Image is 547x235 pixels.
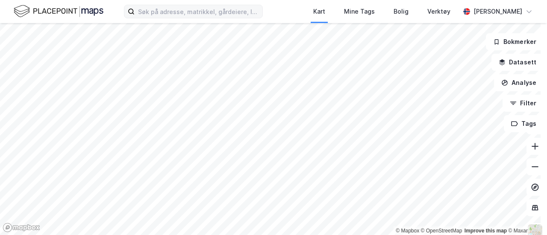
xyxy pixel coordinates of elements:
[473,6,522,17] div: [PERSON_NAME]
[394,6,409,17] div: Bolig
[504,194,547,235] iframe: Chat Widget
[135,5,262,18] input: Søk på adresse, matrikkel, gårdeiere, leietakere eller personer
[503,95,544,112] button: Filter
[491,54,544,71] button: Datasett
[14,4,103,19] img: logo.f888ab2527a4732fd821a326f86c7f29.svg
[344,6,375,17] div: Mine Tags
[421,228,462,234] a: OpenStreetMap
[3,223,40,232] a: Mapbox homepage
[486,33,544,50] button: Bokmerker
[494,74,544,91] button: Analyse
[465,228,507,234] a: Improve this map
[427,6,450,17] div: Verktøy
[504,194,547,235] div: Kontrollprogram for chat
[504,115,544,132] button: Tags
[313,6,325,17] div: Kart
[396,228,419,234] a: Mapbox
